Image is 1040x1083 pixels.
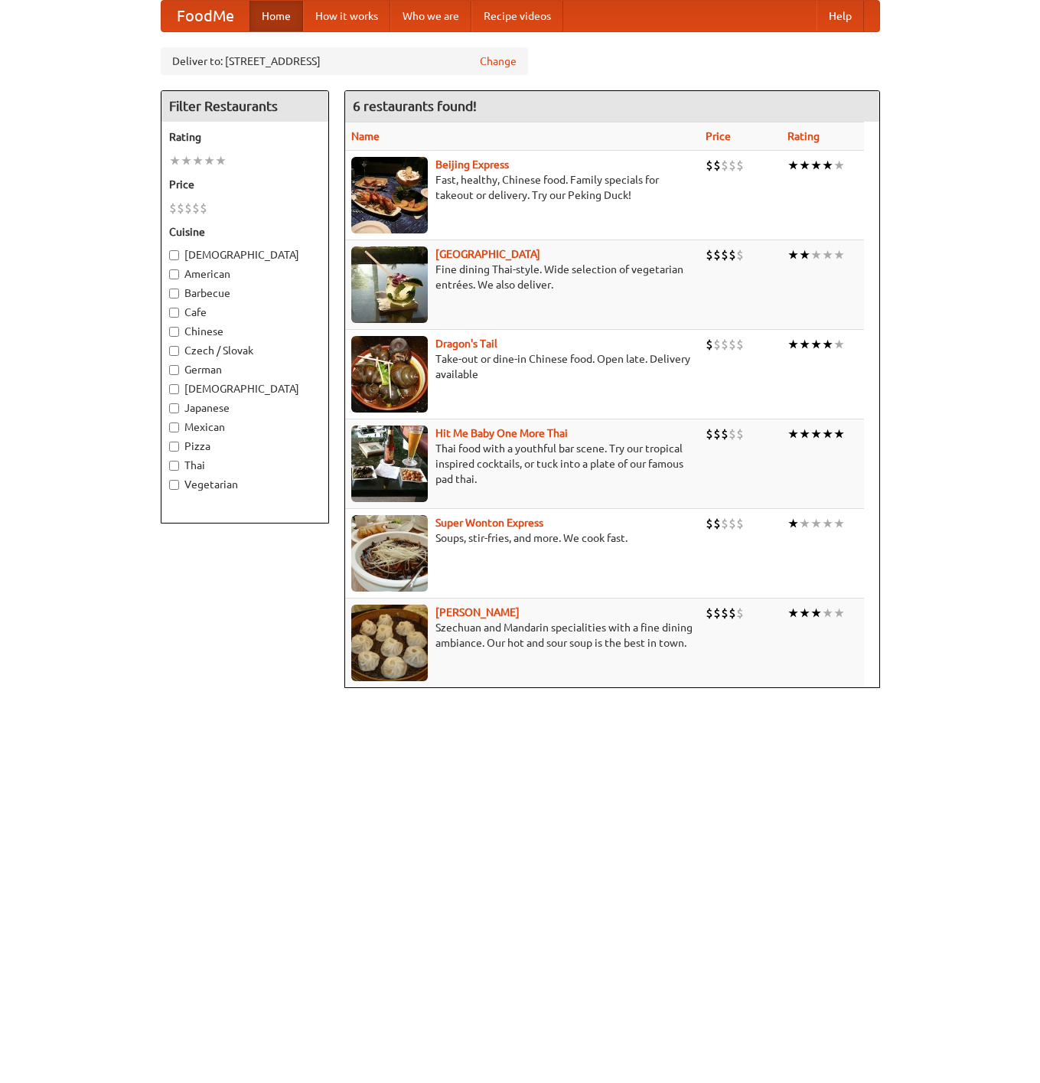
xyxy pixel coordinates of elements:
img: shandong.jpg [351,605,428,681]
li: $ [729,426,736,442]
li: ★ [810,426,822,442]
li: $ [706,426,713,442]
li: ★ [192,152,204,169]
li: $ [729,246,736,263]
label: [DEMOGRAPHIC_DATA] [169,381,321,396]
li: $ [713,515,721,532]
li: ★ [799,515,810,532]
label: Vegetarian [169,477,321,492]
input: Cafe [169,308,179,318]
a: Rating [787,130,820,142]
li: $ [721,157,729,174]
li: $ [721,246,729,263]
a: Recipe videos [471,1,563,31]
img: superwonton.jpg [351,515,428,592]
p: Fast, healthy, Chinese food. Family specials for takeout or delivery. Try our Peking Duck! [351,172,694,203]
p: Fine dining Thai-style. Wide selection of vegetarian entrées. We also deliver. [351,262,694,292]
li: ★ [799,157,810,174]
li: $ [706,157,713,174]
li: ★ [822,157,833,174]
li: ★ [833,157,845,174]
li: $ [736,336,744,353]
li: $ [169,200,177,217]
a: [PERSON_NAME] [435,606,520,618]
b: Super Wonton Express [435,517,543,529]
li: ★ [810,246,822,263]
li: ★ [787,605,799,621]
p: Szechuan and Mandarin specialities with a fine dining ambiance. Our hot and sour soup is the best... [351,620,694,651]
label: Czech / Slovak [169,343,321,358]
img: dragon.jpg [351,336,428,413]
li: ★ [169,152,181,169]
li: $ [713,426,721,442]
li: $ [713,336,721,353]
li: ★ [833,515,845,532]
li: ★ [810,157,822,174]
li: ★ [787,246,799,263]
a: How it works [303,1,390,31]
a: Home [249,1,303,31]
label: Japanese [169,400,321,416]
input: German [169,365,179,375]
li: ★ [799,605,810,621]
a: [GEOGRAPHIC_DATA] [435,248,540,260]
li: $ [729,157,736,174]
li: $ [736,246,744,263]
input: Mexican [169,422,179,432]
li: ★ [204,152,215,169]
input: [DEMOGRAPHIC_DATA] [169,250,179,260]
label: Mexican [169,419,321,435]
input: American [169,269,179,279]
li: ★ [215,152,227,169]
li: $ [192,200,200,217]
li: $ [721,426,729,442]
label: Barbecue [169,285,321,301]
label: Thai [169,458,321,473]
li: ★ [799,426,810,442]
p: Take-out or dine-in Chinese food. Open late. Delivery available [351,351,694,382]
li: $ [736,515,744,532]
li: $ [736,605,744,621]
h4: Filter Restaurants [161,91,328,122]
h5: Cuisine [169,224,321,240]
p: Thai food with a youthful bar scene. Try our tropical inspired cocktails, or tuck into a plate of... [351,441,694,487]
li: $ [721,515,729,532]
li: ★ [787,336,799,353]
li: $ [736,157,744,174]
a: Hit Me Baby One More Thai [435,427,568,439]
li: $ [706,515,713,532]
li: ★ [833,246,845,263]
h5: Rating [169,129,321,145]
li: $ [729,336,736,353]
li: $ [706,246,713,263]
li: $ [706,336,713,353]
a: Change [480,54,517,69]
input: Czech / Slovak [169,346,179,356]
li: $ [713,157,721,174]
li: $ [729,605,736,621]
input: Chinese [169,327,179,337]
li: $ [706,605,713,621]
li: $ [721,605,729,621]
li: ★ [822,336,833,353]
label: Cafe [169,305,321,320]
input: Barbecue [169,289,179,298]
li: ★ [822,246,833,263]
a: Help [817,1,864,31]
a: Price [706,130,731,142]
input: Japanese [169,403,179,413]
li: $ [721,336,729,353]
h5: Price [169,177,321,192]
a: Dragon's Tail [435,338,497,350]
input: Thai [169,461,179,471]
li: $ [713,246,721,263]
li: ★ [787,426,799,442]
label: American [169,266,321,282]
label: [DEMOGRAPHIC_DATA] [169,247,321,263]
li: ★ [799,246,810,263]
label: German [169,362,321,377]
img: beijing.jpg [351,157,428,233]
